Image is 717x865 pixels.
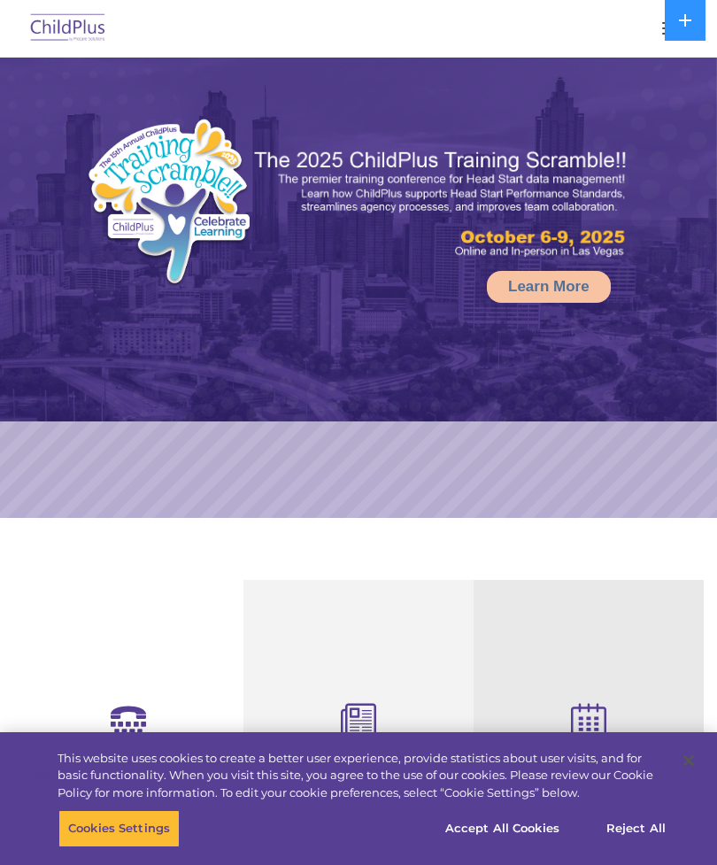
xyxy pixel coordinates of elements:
div: This website uses cookies to create a better user experience, provide statistics about user visit... [58,750,667,802]
button: Accept All Cookies [436,810,569,847]
button: Close [669,741,708,780]
img: ChildPlus by Procare Solutions [27,8,110,50]
button: Cookies Settings [58,810,180,847]
a: Learn More [487,271,611,303]
button: Reject All [581,810,691,847]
